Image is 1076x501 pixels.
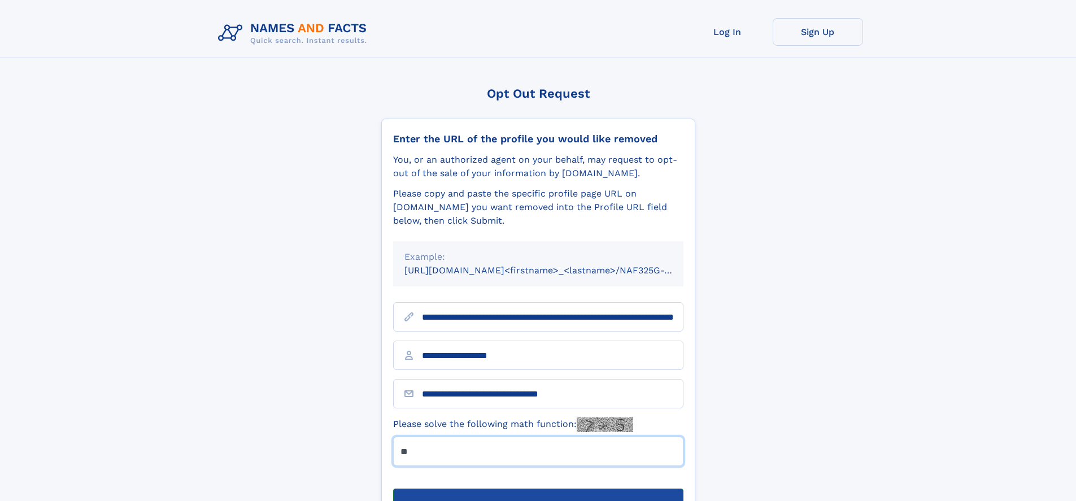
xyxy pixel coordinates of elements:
[393,133,683,145] div: Enter the URL of the profile you would like removed
[381,86,695,101] div: Opt Out Request
[393,187,683,228] div: Please copy and paste the specific profile page URL on [DOMAIN_NAME] you want removed into the Pr...
[404,265,705,276] small: [URL][DOMAIN_NAME]<firstname>_<lastname>/NAF325G-xxxxxxxx
[773,18,863,46] a: Sign Up
[393,153,683,180] div: You, or an authorized agent on your behalf, may request to opt-out of the sale of your informatio...
[404,250,672,264] div: Example:
[393,417,633,432] label: Please solve the following math function:
[682,18,773,46] a: Log In
[214,18,376,49] img: Logo Names and Facts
